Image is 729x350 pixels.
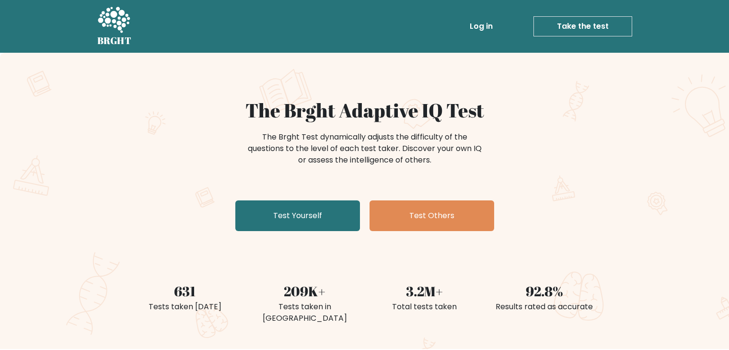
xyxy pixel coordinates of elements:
div: 631 [131,281,239,301]
div: Total tests taken [370,301,479,313]
div: Tests taken [DATE] [131,301,239,313]
div: 209K+ [251,281,359,301]
div: Tests taken in [GEOGRAPHIC_DATA] [251,301,359,324]
h1: The Brght Adaptive IQ Test [131,99,599,122]
a: Test Others [370,200,494,231]
div: Results rated as accurate [490,301,599,313]
h5: BRGHT [97,35,132,47]
a: Log in [466,17,497,36]
div: The Brght Test dynamically adjusts the difficulty of the questions to the level of each test take... [245,131,485,166]
a: Take the test [533,16,632,36]
div: 3.2M+ [370,281,479,301]
a: BRGHT [97,4,132,49]
div: 92.8% [490,281,599,301]
a: Test Yourself [235,200,360,231]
